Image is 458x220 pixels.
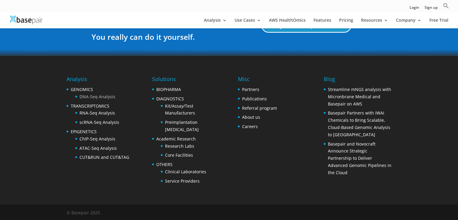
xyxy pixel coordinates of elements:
[71,129,97,134] a: EPIGENETICS
[242,96,267,102] a: Publications
[10,16,42,24] img: Basepair
[79,145,117,151] a: ATAC-Seq Analysis
[339,18,353,28] a: Pricing
[156,136,196,142] a: Academic Research
[242,124,258,129] a: Careers
[328,86,391,107] a: Streamline mNGS analysis with Micronbrane Medical and Basepair on AWS
[156,162,173,167] a: OTHERS
[156,86,181,92] a: BIOPHARMA
[67,75,129,86] h4: Analysis
[71,103,109,109] a: TRANSCRIPTOMICS
[242,114,260,120] a: About us
[165,103,195,116] a: Kit/Assay/Test Manufacturers
[165,119,199,132] a: Preimplantation [MEDICAL_DATA]
[410,6,419,12] a: Login
[79,110,115,116] a: RNA-Seq Analysis
[79,136,115,142] a: ChIP-Seq Analysis
[242,105,277,111] a: Referral program
[269,18,306,28] a: AWS HealthOmics
[204,18,227,28] a: Analysis
[235,18,261,28] a: Use Cases
[152,75,220,86] h4: Solutions
[328,110,390,137] a: Basepair Partners with IWAI Chemicals to Bring Scalable, Cloud-Based Genomic Analysis to [GEOGRAP...
[425,6,438,12] a: Sign up
[67,31,220,45] h3: You really can do it yourself.
[79,94,115,99] a: DNA-Seq Analysis
[361,18,388,28] a: Resources
[79,154,129,160] a: CUT&RUN and CUT&TAG
[396,18,422,28] a: Company
[165,178,200,184] a: Service Providers
[242,86,259,92] a: Partners
[71,86,93,92] a: GENOMICS
[343,177,451,213] iframe: Drift Widget Chat Controller
[156,96,184,102] a: DIAGNOSTICS
[328,141,391,175] a: Basepair and Novocraft Announce Strategic Partnership to Deliver Advanced Genomic Pipelines in th...
[324,75,391,86] h4: Blog
[313,18,331,28] a: Features
[67,209,100,219] div: © Basepair 2025
[79,119,119,125] a: scRNA-Seq Analysis
[165,169,206,174] a: Clinical Laboratories
[429,18,448,28] a: Free Trial
[238,75,277,86] h4: Misc
[443,3,449,12] a: Search Icon Link
[443,3,449,9] svg: Search
[165,143,194,149] a: Research Labs
[165,152,193,158] a: Core Facilities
